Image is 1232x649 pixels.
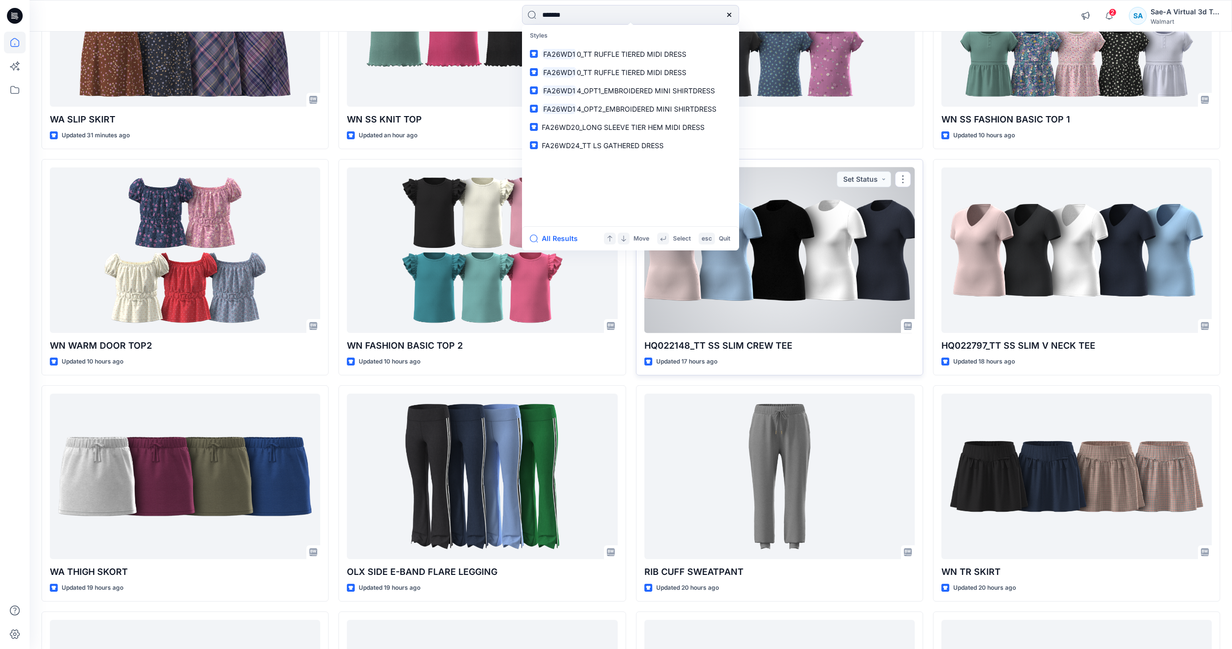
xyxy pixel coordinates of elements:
[359,583,420,593] p: Updated 19 hours ago
[1129,7,1147,25] div: SA
[941,565,1212,579] p: WN TR SKIRT
[644,113,915,126] p: WN FASHION TOP
[347,394,617,559] a: OLX SIDE E-BAND FLARE LEGGING
[347,565,617,579] p: OLX SIDE E-BAND FLARE LEGGING
[524,81,737,100] a: FA26WD14_OPT1_EMBROIDERED MINI SHIRTDRESS
[347,113,617,126] p: WN SS KNIT TOP
[577,105,716,113] span: 4_OPT2_EMBROIDERED MINI SHIRTDRESS
[530,233,584,244] button: All Results
[644,167,915,333] a: HQ022148_TT SS SLIM CREW TEE
[524,45,737,63] a: FA26WD10_TT RUFFLE TIERED MIDI DRESS
[524,136,737,155] a: FA26WD24_TT LS GATHERED DRESS
[656,357,717,367] p: Updated 17 hours ago
[50,167,320,333] a: WN WARM DOOR TOP2
[644,565,915,579] p: RIB CUFF SWEATPANT
[359,130,417,141] p: Updated an hour ago
[524,63,737,81] a: FA26WD10_TT RUFFLE TIERED MIDI DRESS
[577,68,686,77] span: 0_TT RUFFLE TIERED MIDI DRESS
[542,67,577,78] mark: FA26WD1
[953,130,1015,141] p: Updated 10 hours ago
[941,113,1212,126] p: WN SS FASHION BASIC TOP 1
[673,234,691,244] p: Select
[1151,18,1220,25] div: Walmart
[524,118,737,136] a: FA26WD20_LONG SLEEVE TIER HEM MIDI DRESS
[62,583,123,593] p: Updated 19 hours ago
[542,123,705,131] span: FA26WD20_LONG SLEEVE TIER HEM MIDI DRESS
[634,234,649,244] p: Move
[941,394,1212,559] a: WN TR SKIRT
[953,357,1015,367] p: Updated 18 hours ago
[542,85,577,96] mark: FA26WD1
[62,357,123,367] p: Updated 10 hours ago
[542,103,577,115] mark: FA26WD1
[644,339,915,353] p: HQ022148_TT SS SLIM CREW TEE
[50,394,320,559] a: WA THIGH SKORT
[359,357,420,367] p: Updated 10 hours ago
[62,130,130,141] p: Updated 31 minutes ago
[644,394,915,559] a: RIB CUFF SWEATPANT
[50,565,320,579] p: WA THIGH SKORT
[347,167,617,333] a: WN FASHION BASIC TOP 2
[50,113,320,126] p: WA SLIP SKIRT
[524,27,737,45] p: Styles
[941,339,1212,353] p: HQ022797_TT SS SLIM V NECK TEE
[1151,6,1220,18] div: Sae-A Virtual 3d Team
[656,583,719,593] p: Updated 20 hours ago
[1109,8,1117,16] span: 2
[577,50,686,58] span: 0_TT RUFFLE TIERED MIDI DRESS
[702,234,712,244] p: esc
[719,234,730,244] p: Quit
[50,339,320,353] p: WN WARM DOOR TOP2
[542,141,664,150] span: FA26WD24_TT LS GATHERED DRESS
[542,48,577,60] mark: FA26WD1
[577,86,715,95] span: 4_OPT1_EMBROIDERED MINI SHIRTDRESS
[347,339,617,353] p: WN FASHION BASIC TOP 2
[953,583,1016,593] p: Updated 20 hours ago
[524,100,737,118] a: FA26WD14_OPT2_EMBROIDERED MINI SHIRTDRESS
[941,167,1212,333] a: HQ022797_TT SS SLIM V NECK TEE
